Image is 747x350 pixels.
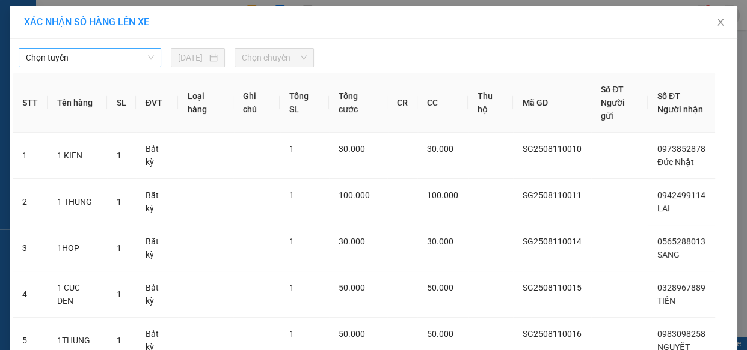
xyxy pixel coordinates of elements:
th: Tên hàng [48,73,107,133]
span: 1 [289,144,294,154]
th: Ghi chú [233,73,280,133]
span: 30.000 [427,237,453,246]
th: Tổng cước [329,73,388,133]
span: 0565288013 [657,237,705,246]
th: Tổng SL [280,73,328,133]
span: SG2508110010 [523,144,582,154]
td: 1HOP [48,225,107,271]
td: 2 [13,179,48,225]
b: BIÊN NHẬN GỬI HÀNG HÓA [78,17,115,115]
span: 1 [117,243,121,253]
th: Loại hàng [178,73,233,133]
td: Bất kỳ [136,133,178,179]
td: Bất kỳ [136,225,178,271]
span: Số ĐT [601,85,624,94]
span: Người nhận [657,104,703,114]
span: LAI [657,204,670,213]
span: Người gửi [601,98,625,121]
span: close [716,17,725,27]
b: [PERSON_NAME] [15,77,68,134]
span: 100.000 [427,190,458,200]
td: 1 CUC DEN [48,271,107,318]
td: 1 KIEN [48,133,107,179]
span: 1 [289,283,294,292]
span: 1 [289,329,294,339]
span: 1 [117,336,121,345]
td: 1 THUNG [48,179,107,225]
b: [DOMAIN_NAME] [101,46,165,55]
span: 1 [117,151,121,160]
li: (c) 2017 [101,57,165,72]
span: Chọn chuyến [242,49,307,67]
span: 30.000 [427,144,453,154]
span: 0973852878 [657,144,705,154]
span: 1 [117,197,121,207]
span: 1 [289,190,294,200]
span: 1 [289,237,294,246]
th: STT [13,73,48,133]
th: Thu hộ [468,73,513,133]
span: Số ĐT [657,91,680,101]
span: SANG [657,250,680,259]
span: 30.000 [339,144,365,154]
th: SL [107,73,136,133]
input: 11/08/2025 [178,51,207,64]
span: 50.000 [339,329,365,339]
span: 30.000 [339,237,365,246]
span: 50.000 [427,329,453,339]
span: TIẾN [657,296,675,306]
span: 50.000 [339,283,365,292]
th: Mã GD [513,73,591,133]
th: CC [417,73,468,133]
span: Đức Nhật [657,157,694,167]
span: XÁC NHẬN SỐ HÀNG LÊN XE [24,16,149,28]
td: 3 [13,225,48,271]
td: Bất kỳ [136,271,178,318]
th: ĐVT [136,73,178,133]
img: logo.jpg [131,15,159,44]
span: 1 [117,289,121,299]
th: CR [387,73,417,133]
span: 50.000 [427,283,453,292]
span: 100.000 [339,190,370,200]
span: Chọn tuyến [26,49,154,67]
span: 0328967889 [657,283,705,292]
span: 0983098258 [657,329,705,339]
span: SG2508110014 [523,237,582,246]
span: SG2508110011 [523,190,582,200]
td: Bất kỳ [136,179,178,225]
td: 4 [13,271,48,318]
span: SG2508110015 [523,283,582,292]
span: 0942499114 [657,190,705,200]
span: SG2508110016 [523,329,582,339]
td: 1 [13,133,48,179]
button: Close [704,6,737,40]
